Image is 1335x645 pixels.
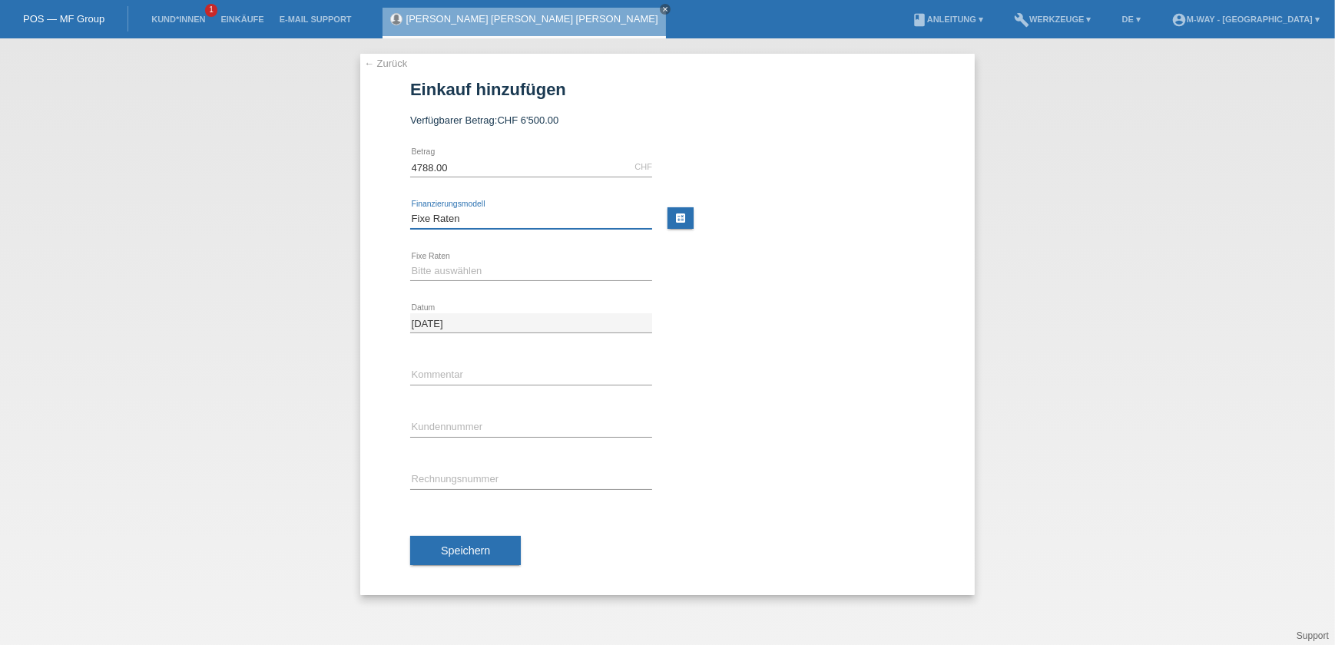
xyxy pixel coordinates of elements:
a: close [660,4,671,15]
span: CHF 6'500.00 [497,114,558,126]
div: Verfügbarer Betrag: [410,114,925,126]
a: Kund*innen [144,15,213,24]
a: Einkäufe [213,15,271,24]
a: bookAnleitung ▾ [904,15,991,24]
div: CHF [634,162,652,171]
a: DE ▾ [1115,15,1148,24]
h1: Einkauf hinzufügen [410,80,925,99]
i: account_circle [1171,12,1187,28]
span: 1 [205,4,217,17]
a: [PERSON_NAME] [PERSON_NAME] [PERSON_NAME] [406,13,658,25]
span: Speichern [441,544,490,557]
a: E-Mail Support [272,15,359,24]
a: ← Zurück [364,58,407,69]
a: POS — MF Group [23,13,104,25]
i: calculate [674,212,687,224]
i: book [912,12,927,28]
a: buildWerkzeuge ▾ [1006,15,1099,24]
i: build [1014,12,1029,28]
a: account_circlem-way - [GEOGRAPHIC_DATA] ▾ [1164,15,1327,24]
a: Support [1297,630,1329,641]
i: close [661,5,669,13]
button: Speichern [410,536,521,565]
a: calculate [667,207,694,229]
